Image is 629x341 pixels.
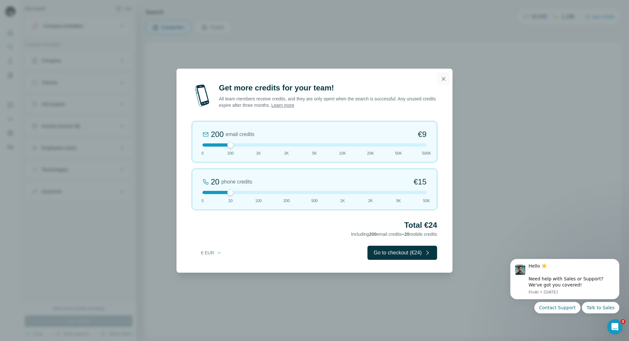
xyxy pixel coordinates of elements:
[311,198,318,204] span: 500
[226,131,254,138] span: email credits
[219,96,437,108] p: All team members receive credits, and they are only spent when the search is successful. Any unus...
[196,247,226,259] button: € EUR
[418,129,427,140] span: €9
[284,150,289,156] span: 2K
[607,319,623,335] iframe: Intercom live chat
[369,232,376,237] span: 200
[211,177,220,187] div: 20
[192,83,212,108] img: mobile-phone
[255,198,262,204] span: 100
[271,103,294,108] a: Learn more
[404,232,409,237] span: 20
[202,198,204,204] span: 0
[283,198,290,204] span: 200
[620,319,625,324] span: 2
[501,254,629,317] iframe: Intercom notifications message
[256,150,261,156] span: 1K
[367,246,437,260] button: Go to checkout (€24)
[368,198,373,204] span: 2K
[367,150,374,156] span: 20K
[227,150,234,156] span: 200
[211,129,224,140] div: 200
[228,198,233,204] span: 20
[422,150,431,156] span: 500K
[312,150,317,156] span: 5K
[414,177,427,187] span: €15
[339,150,346,156] span: 10K
[395,150,402,156] span: 50K
[192,220,437,230] h2: Total €24
[221,178,252,186] span: phone credits
[340,198,345,204] span: 1K
[423,198,430,204] span: 50K
[202,150,204,156] span: 0
[351,232,437,237] span: Including email credits + mobile credits
[396,198,401,204] span: 5K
